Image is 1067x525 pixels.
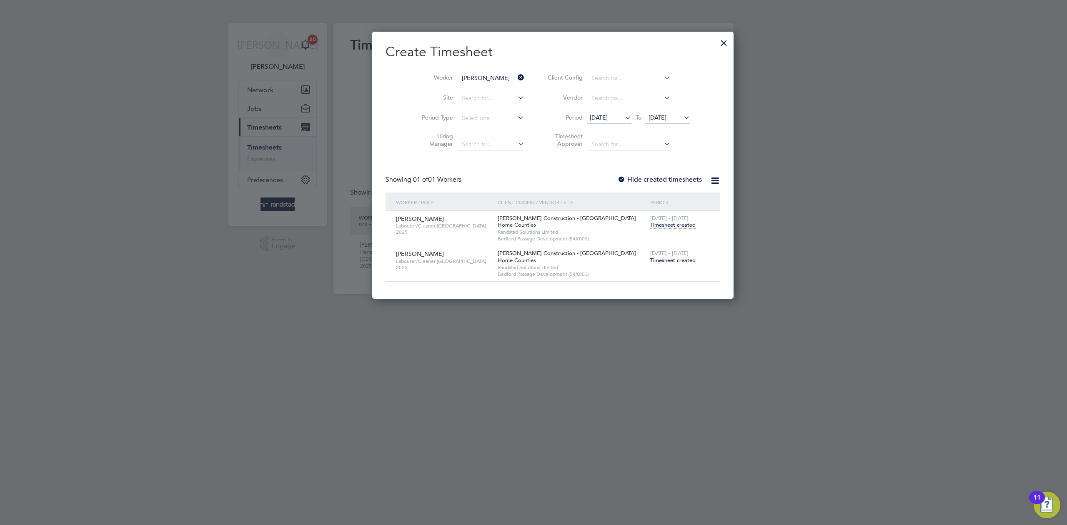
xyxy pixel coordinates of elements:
input: Search for... [589,92,671,104]
span: [DATE] - [DATE] [650,250,689,257]
div: Showing [386,175,463,184]
h2: Create Timesheet [386,43,720,61]
span: 01 Workers [413,175,461,184]
div: Period [648,192,712,212]
span: [PERSON_NAME] [396,215,444,222]
input: Search for... [459,139,524,150]
label: Timesheet Approver [545,132,583,147]
span: Timesheet created [650,221,696,229]
span: [DATE] [590,114,608,121]
span: [PERSON_NAME] Construction - [GEOGRAPHIC_DATA] Home Counties [498,215,636,229]
label: Period [545,114,583,121]
span: Timesheet created [650,257,696,264]
label: Period Type [416,114,453,121]
span: Randstad Solutions Limited [498,229,646,235]
input: Search for... [589,72,671,84]
input: Search for... [589,139,671,150]
div: Worker / Role [394,192,496,212]
span: Labourer/Cleaner [GEOGRAPHIC_DATA] 2025 [396,258,491,271]
span: Randstad Solutions Limited [498,264,646,271]
input: Search for... [459,92,524,104]
label: Client Config [545,74,583,81]
span: Bedford Passage Development (54X003) [498,271,646,277]
span: [DATE] [649,114,666,121]
label: Site [416,94,453,101]
span: [PERSON_NAME] Construction - [GEOGRAPHIC_DATA] Home Counties [498,250,636,264]
input: Select one [459,112,524,124]
label: Worker [416,74,453,81]
label: Vendor [545,94,583,101]
div: Client Config / Vendor / Site [496,192,648,212]
label: Hide created timesheets [617,175,702,184]
span: [PERSON_NAME] [396,250,444,257]
input: Search for... [459,72,524,84]
span: To [633,112,644,123]
span: Bedford Passage Development (54X003) [498,235,646,242]
button: Open Resource Center, 11 new notifications [1034,492,1060,518]
span: 01 of [413,175,428,184]
span: Labourer/Cleaner [GEOGRAPHIC_DATA] 2025 [396,222,491,235]
div: 11 [1033,497,1041,508]
span: [DATE] - [DATE] [650,215,689,222]
label: Hiring Manager [416,132,453,147]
